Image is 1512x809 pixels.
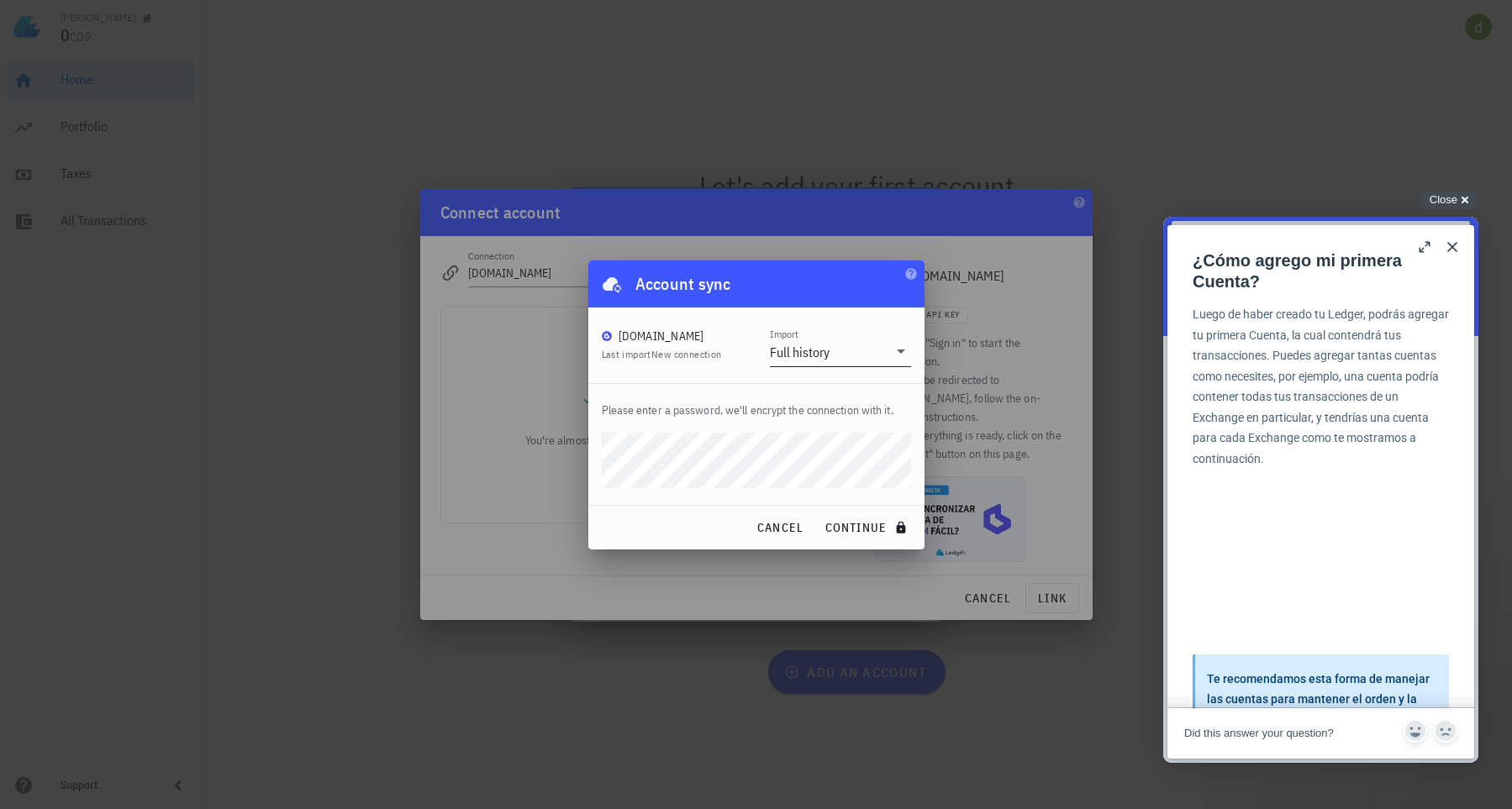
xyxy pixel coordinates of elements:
a: ¿Cómo agrego mi primera Cuenta?. Click to open in new window. [29,34,252,75]
span: Did this answer your question? [21,510,171,523]
div: Account sync [635,271,731,297]
p: Luego de haber creado tu Ledger, podrás agregar tu primera Cuenta, la cual contendrá tus transacc... [29,87,286,252]
span: cancel [756,520,804,535]
span: Last import [602,348,722,360]
div: Did this answer your question? [21,508,240,525]
div: [DOMAIN_NAME] [619,328,704,344]
img: BudaPuntoCom [602,331,612,341]
span: continue [824,520,910,535]
div: Full history [770,344,830,360]
div: ¿Cómo agrego mi primera Cuenta? [29,34,252,75]
iframe: Help Scout Beacon - Live Chat, Contact Form, and Knowledge Base [1163,217,1478,763]
button: Send feedback: Yes. For "Did this answer your question?" [240,502,264,526]
button: Send feedback: No. For "Did this answer your question?" [271,502,294,526]
div: Article feedback [4,491,311,542]
span: Close [1430,193,1457,206]
label: Import [770,328,798,340]
p: Please enter a password, we'll encrypt the connection with it. [602,401,911,419]
div: ImportFull history [770,338,911,366]
button: cancel [750,512,811,543]
p: Te recomendamos esta forma de manejar las cuentas para mantener el orden y la información que las... [44,452,274,534]
span: New connection [651,348,722,360]
iframe: YouTube video player [29,270,286,414]
h1: ¿Cómo agrego mi primera Cuenta? [29,34,239,74]
button: continue [817,512,917,543]
button: Close [1420,192,1478,209]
